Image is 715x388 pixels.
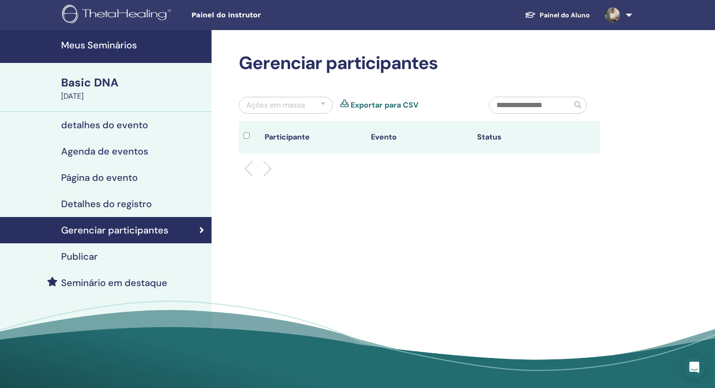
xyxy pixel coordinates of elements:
th: Participante [260,121,366,154]
a: Exportar para CSV [351,100,418,111]
h4: Gerenciar participantes [61,225,168,236]
h4: Detalhes do registro [61,198,152,210]
div: Ações em massa [246,100,305,111]
h2: Gerenciar participantes [239,53,600,74]
span: Painel do instrutor [191,10,332,20]
h4: Agenda de eventos [61,146,148,157]
div: Open Intercom Messenger [683,356,706,379]
a: Basic DNA[DATE] [55,75,212,102]
h4: detalhes do evento [61,119,148,131]
div: [DATE] [61,91,206,102]
th: Evento [366,121,472,154]
img: logo.png [62,5,174,26]
a: Painel do Aluno [517,7,597,24]
div: Basic DNA [61,75,206,91]
th: Status [472,121,579,154]
h4: Página do evento [61,172,138,183]
h4: Meus Seminários [61,39,206,51]
h4: Seminário em destaque [61,277,167,288]
img: graduation-cap-white.svg [525,11,536,19]
h4: Publicar [61,251,98,262]
img: default.jpg [605,8,620,23]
